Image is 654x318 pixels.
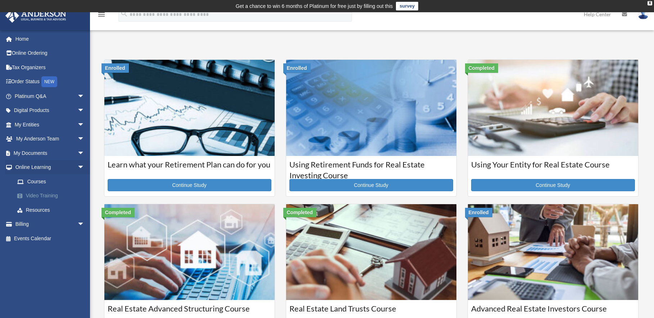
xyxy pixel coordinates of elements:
div: Completed [102,208,135,217]
a: Online Learningarrow_drop_down [5,160,95,175]
span: arrow_drop_down [77,160,92,175]
i: menu [97,10,106,19]
a: menu [97,13,106,19]
a: Events Calendar [5,231,95,246]
span: arrow_drop_down [77,89,92,104]
a: Order StatusNEW [5,75,95,89]
div: Enrolled [102,63,129,73]
div: Enrolled [283,63,311,73]
a: Continue Study [471,179,635,191]
i: search [120,10,128,18]
h3: Learn what your Retirement Plan can do for you [108,159,271,177]
a: Continue Study [289,179,453,191]
a: Resources [10,203,95,217]
div: close [648,1,652,5]
span: arrow_drop_down [77,146,92,161]
a: Courses [10,174,92,189]
img: Anderson Advisors Platinum Portal [3,9,68,23]
a: Digital Productsarrow_drop_down [5,103,95,118]
a: Billingarrow_drop_down [5,217,95,232]
a: Tax Organizers [5,60,95,75]
a: Home [5,32,95,46]
h3: Using Your Entity for Real Estate Course [471,159,635,177]
span: arrow_drop_down [77,217,92,232]
div: NEW [41,76,57,87]
a: Online Ordering [5,46,95,61]
a: My Entitiesarrow_drop_down [5,117,95,132]
span: arrow_drop_down [77,132,92,147]
a: Video Training [10,189,95,203]
img: User Pic [638,9,649,19]
a: Platinum Q&Aarrow_drop_down [5,89,95,103]
div: Completed [283,208,316,217]
div: Enrolled [465,208,492,217]
a: survey [396,2,418,10]
h3: Using Retirement Funds for Real Estate Investing Course [289,159,453,177]
div: Get a chance to win 6 months of Platinum for free just by filling out this [236,2,393,10]
span: arrow_drop_down [77,117,92,132]
a: Continue Study [108,179,271,191]
a: My Documentsarrow_drop_down [5,146,95,160]
span: arrow_drop_down [77,103,92,118]
div: Completed [465,63,498,73]
a: My Anderson Teamarrow_drop_down [5,132,95,146]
